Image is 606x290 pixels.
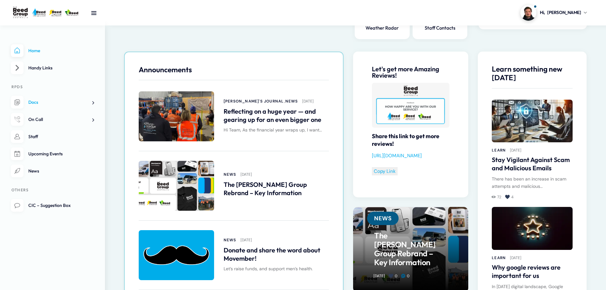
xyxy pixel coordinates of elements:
span: 0 [395,273,397,279]
a: Weather Radar [358,25,406,31]
h4: Let's get more Amazing Reviews! [372,66,449,79]
span: 72 [497,195,501,200]
a: Profile picture of Dylan GledhillHi,[PERSON_NAME] [520,5,587,21]
img: Profile picture of Dylan Gledhill [520,5,536,21]
span: 4 [511,195,513,200]
a: 72 [492,194,505,200]
a: 0 [389,273,401,279]
a: The [PERSON_NAME] Group Rebrand – Key Information [224,180,329,197]
a: Learn [492,255,506,261]
a: The [PERSON_NAME] Group Rebrand – Key Information [374,231,447,267]
span: [PERSON_NAME] [547,9,581,16]
a: Stay Vigilant Against Scam and Malicious Emails [492,156,573,172]
a: [PERSON_NAME]'s Journal [224,98,284,104]
a: Staff Contacts [416,25,464,31]
a: Reflecting on a huge year — and gearing up for an even bigger one [224,107,329,124]
a: News [224,237,236,243]
a: [DATE] [510,148,521,153]
a: News [224,172,236,177]
a: [DATE] [302,99,314,104]
a: News [367,212,399,225]
strong: Share this link to get more reviews! [372,132,439,147]
a: News [285,98,298,104]
span: Announcements [139,65,192,74]
a: Why google reviews are important for us [492,263,573,280]
button: Copy Link [372,167,398,175]
a: Donate and share the word about Movember! [224,246,329,263]
a: [DATE] [240,237,252,243]
span: 0 [407,273,409,279]
a: [DATE] [240,172,252,177]
div: Hi Team, As the financial year wraps up, I want… [224,126,329,134]
span: Learn something new [DATE] [492,64,562,82]
a: 4 [505,194,518,200]
span: Hi, [540,9,545,16]
a: Learn [492,147,506,153]
a: [DATE] [373,273,385,279]
span: , [284,99,285,104]
div: There has been an increase in scam attempts and malicious… [492,175,573,190]
a: 0 [401,273,414,279]
a: [URL][DOMAIN_NAME] [372,152,422,159]
a: [DATE] [510,255,521,260]
a: Copy Link [374,168,396,174]
div: Let’s raise funds, and support men’s health. [224,265,329,272]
